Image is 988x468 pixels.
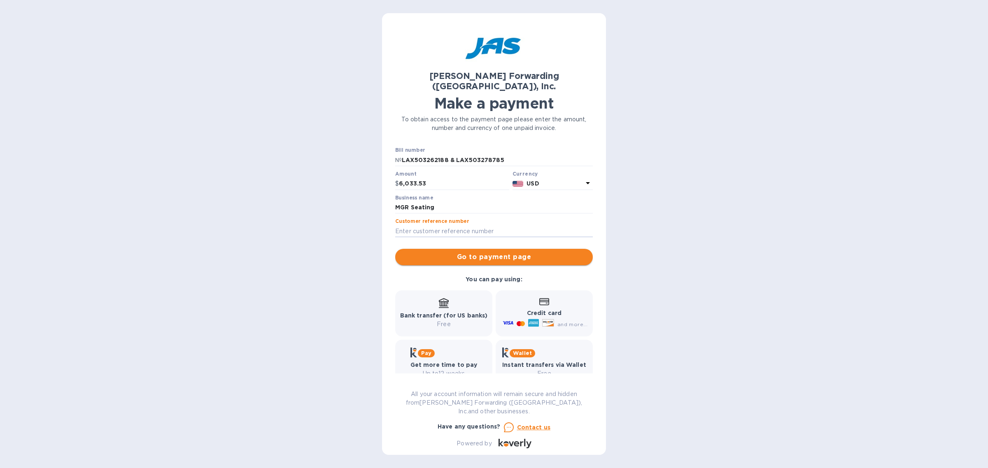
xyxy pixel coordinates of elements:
label: Bill number [395,148,425,153]
b: Get more time to pay [410,361,478,368]
p: Free [400,320,488,329]
b: Currency [513,171,538,177]
input: Enter customer reference number [395,225,593,237]
p: Powered by [457,439,492,448]
b: Wallet [513,350,532,356]
p: $ [395,179,399,188]
b: Bank transfer (for US banks) [400,312,488,319]
label: Business name [395,195,433,200]
b: You can pay using: [466,276,522,283]
input: 0.00 [399,178,509,190]
b: Have any questions? [438,423,501,430]
b: [PERSON_NAME] Forwarding ([GEOGRAPHIC_DATA]), Inc. [429,71,559,91]
p: To obtain access to the payment page please enter the amount, number and currency of one unpaid i... [395,115,593,132]
img: USD [513,181,524,187]
button: Go to payment page [395,249,593,265]
input: Enter business name [395,202,593,214]
p: Free [502,369,586,378]
b: USD [527,180,539,187]
u: Contact us [517,424,551,431]
h1: Make a payment [395,95,593,112]
b: Instant transfers via Wallet [502,361,586,368]
label: Amount [395,171,416,176]
p: Up to 12 weeks [410,369,478,378]
label: Customer reference number [395,219,469,224]
b: Credit card [527,310,562,316]
p: № [395,156,402,164]
p: All your account information will remain secure and hidden from [PERSON_NAME] Forwarding ([GEOGRA... [395,390,593,416]
b: Pay [421,350,431,356]
input: Enter bill number [402,154,593,166]
span: and more... [557,321,587,327]
span: Go to payment page [402,252,586,262]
